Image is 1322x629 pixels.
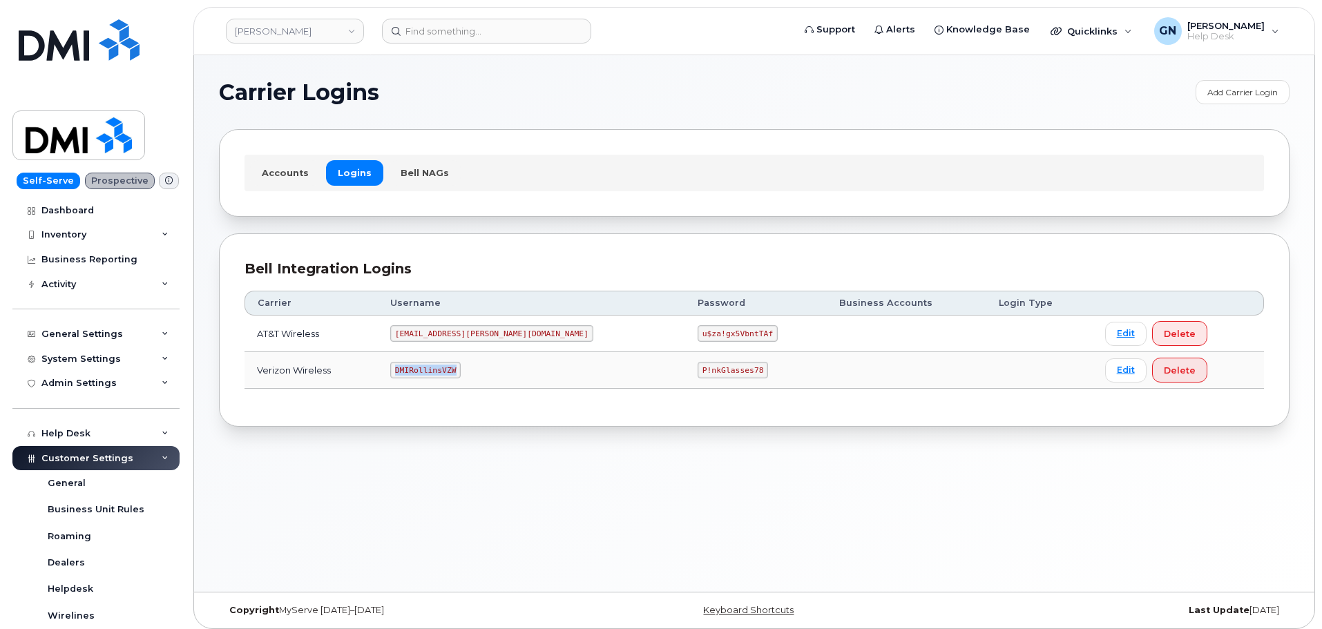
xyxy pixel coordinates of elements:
[245,259,1264,279] div: Bell Integration Logins
[390,325,593,342] code: [EMAIL_ADDRESS][PERSON_NAME][DOMAIN_NAME]
[245,316,378,352] td: AT&T Wireless
[219,605,576,616] div: MyServe [DATE]–[DATE]
[986,291,1093,316] th: Login Type
[326,160,383,185] a: Logins
[685,291,827,316] th: Password
[390,362,461,378] code: DMIRollinsVZW
[1105,358,1147,383] a: Edit
[1164,327,1196,340] span: Delete
[245,291,378,316] th: Carrier
[932,605,1290,616] div: [DATE]
[827,291,986,316] th: Business Accounts
[229,605,279,615] strong: Copyright
[698,325,778,342] code: u$za!gx5VbntTAf
[1164,364,1196,377] span: Delete
[219,82,379,103] span: Carrier Logins
[1152,321,1207,346] button: Delete
[250,160,320,185] a: Accounts
[389,160,461,185] a: Bell NAGs
[245,352,378,389] td: Verizon Wireless
[1196,80,1290,104] a: Add Carrier Login
[698,362,768,378] code: P!nkGlasses78
[1189,605,1249,615] strong: Last Update
[703,605,794,615] a: Keyboard Shortcuts
[378,291,685,316] th: Username
[1152,358,1207,383] button: Delete
[1105,322,1147,346] a: Edit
